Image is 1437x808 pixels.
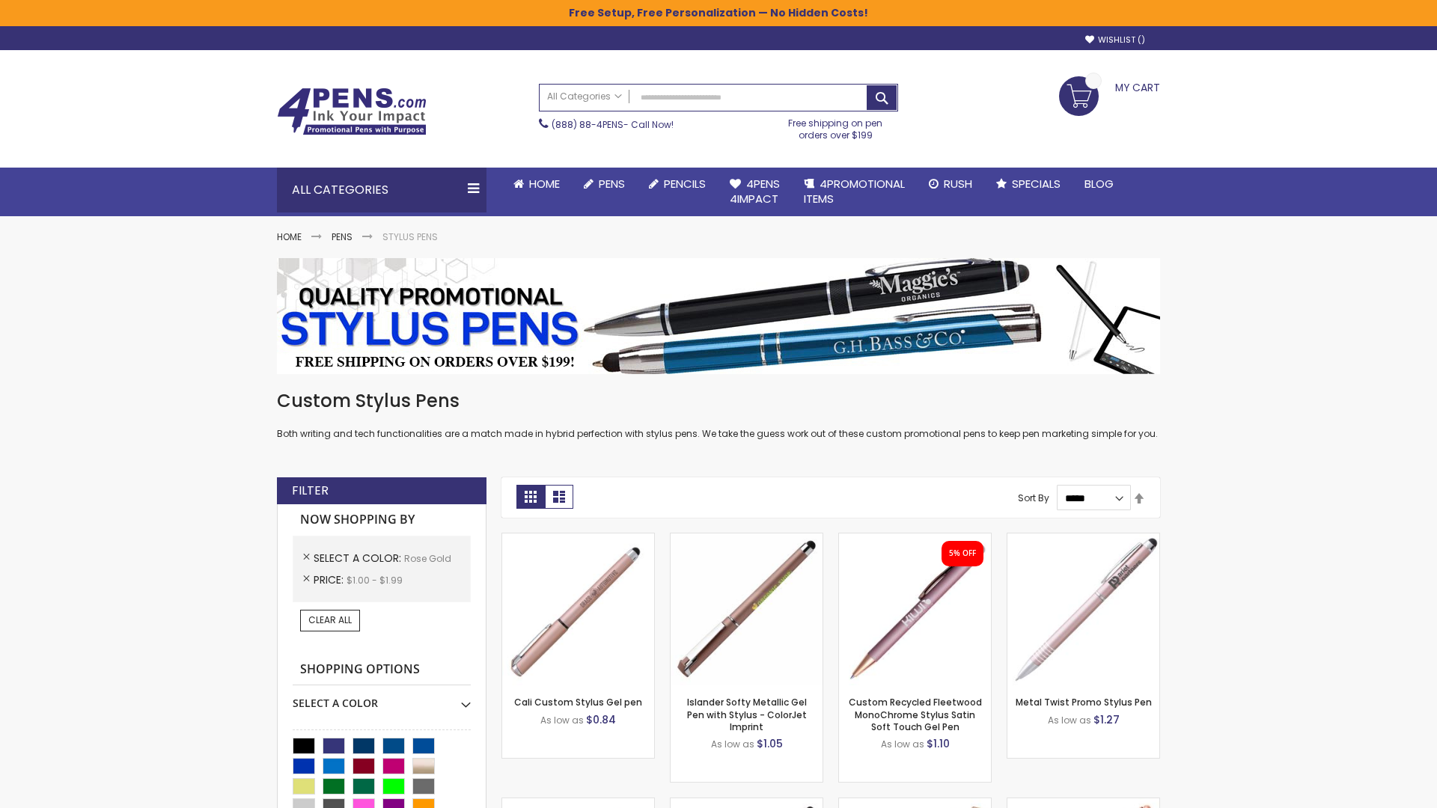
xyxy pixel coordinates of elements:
[293,654,471,686] strong: Shopping Options
[277,168,486,212] div: All Categories
[984,168,1073,201] a: Specials
[1093,712,1120,727] span: $1.27
[671,533,823,685] img: Islander Softy Metallic Gel Pen with Stylus - ColorJet Imprint-Rose Gold
[277,389,1160,413] h1: Custom Stylus Pens
[687,696,807,732] a: Islander Softy Metallic Gel Pen with Stylus - ColorJet Imprint
[314,572,347,587] span: Price
[552,118,623,131] a: (888) 88-4PENS
[308,613,352,626] span: Clear All
[277,88,427,135] img: 4Pens Custom Pens and Promotional Products
[314,551,404,566] span: Select A Color
[332,230,353,243] a: Pens
[540,85,629,109] a: All Categories
[516,485,545,509] strong: Grid
[502,533,654,545] a: Cali Custom Stylus Gel pen-Rose Gold
[773,111,899,141] div: Free shipping on pen orders over $199
[514,696,642,708] a: Cali Custom Stylus Gel pen
[1012,176,1061,192] span: Specials
[730,176,780,206] span: 4Pens 4impact
[664,176,706,192] span: Pencils
[277,389,1160,441] div: Both writing and tech functionalities are a match made in hybrid perfection with stylus pens. We ...
[881,738,924,750] span: As low as
[671,533,823,545] a: Islander Softy Metallic Gel Pen with Stylus - ColorJet Imprint-Rose Gold
[1016,696,1152,708] a: Metal Twist Promo Stylus Pen
[502,533,654,685] img: Cali Custom Stylus Gel pen-Rose Gold
[839,533,991,545] a: Custom Recycled Fleetwood MonoChrome Stylus Satin Soft Touch Gel Pen-Rose Gold
[944,176,972,192] span: Rush
[804,176,905,206] span: 4PROMOTIONAL ITEMS
[1048,714,1091,726] span: As low as
[404,552,451,565] span: Rose Gold
[547,91,622,102] span: All Categories
[1018,492,1049,504] label: Sort By
[917,168,984,201] a: Rush
[586,712,616,727] span: $0.84
[757,736,783,751] span: $1.05
[501,168,572,201] a: Home
[552,118,674,131] span: - Call Now!
[949,548,976,559] div: 5% OFF
[277,230,302,243] a: Home
[1007,533,1159,545] a: Metal Twist Promo Stylus Pen-Rose gold
[382,230,438,243] strong: Stylus Pens
[529,176,560,192] span: Home
[711,738,754,750] span: As low as
[292,483,329,499] strong: Filter
[293,504,471,536] strong: Now Shopping by
[1073,168,1126,201] a: Blog
[300,610,360,631] a: Clear All
[572,168,637,201] a: Pens
[293,685,471,711] div: Select A Color
[637,168,718,201] a: Pencils
[1007,533,1159,685] img: Metal Twist Promo Stylus Pen-Rose gold
[1085,34,1145,46] a: Wishlist
[277,258,1160,374] img: Stylus Pens
[792,168,917,216] a: 4PROMOTIONALITEMS
[839,533,991,685] img: Custom Recycled Fleetwood MonoChrome Stylus Satin Soft Touch Gel Pen-Rose Gold
[1084,176,1114,192] span: Blog
[347,574,403,587] span: $1.00 - $1.99
[927,736,950,751] span: $1.10
[718,168,792,216] a: 4Pens4impact
[599,176,625,192] span: Pens
[849,696,982,732] a: Custom Recycled Fleetwood MonoChrome Stylus Satin Soft Touch Gel Pen
[540,714,584,726] span: As low as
